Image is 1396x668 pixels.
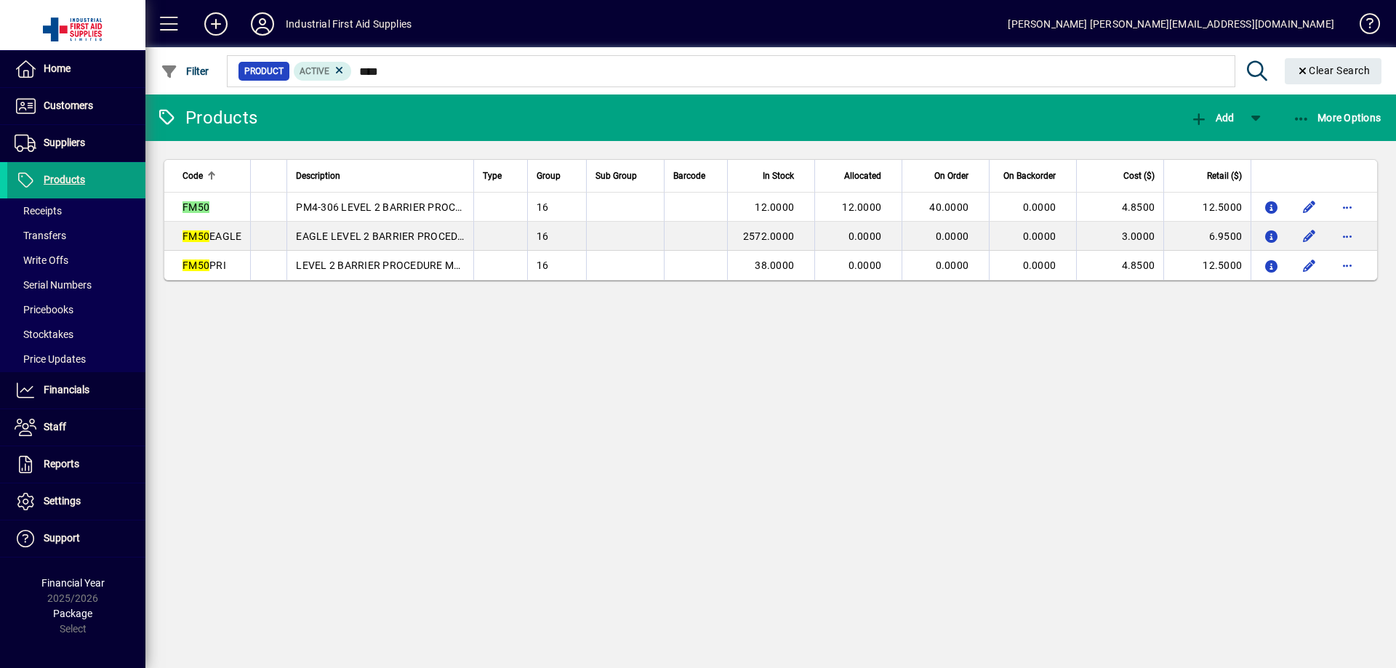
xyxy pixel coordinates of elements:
[929,201,968,213] span: 40.0000
[595,168,655,184] div: Sub Group
[1023,201,1056,213] span: 0.0000
[936,259,969,271] span: 0.0000
[673,168,705,184] span: Barcode
[44,100,93,111] span: Customers
[44,137,85,148] span: Suppliers
[537,230,549,242] span: 16
[44,458,79,470] span: Reports
[849,230,882,242] span: 0.0000
[7,223,145,248] a: Transfers
[1163,193,1251,222] td: 12.5000
[7,520,145,557] a: Support
[53,608,92,619] span: Package
[1003,168,1056,184] span: On Backorder
[296,259,613,271] span: LEVEL 2 BARRIER PROCEDURE MASKS - PRI-MED (EAR LOOP) - 50s
[7,347,145,371] a: Price Updates
[7,322,145,347] a: Stocktakes
[7,446,145,483] a: Reports
[15,230,66,241] span: Transfers
[7,372,145,409] a: Financials
[294,62,352,81] mat-chip: Activation Status: Active
[1023,230,1056,242] span: 0.0000
[300,66,329,76] span: Active
[1349,3,1378,50] a: Knowledge Base
[182,230,241,242] span: EAGLE
[1076,193,1163,222] td: 4.8500
[1076,222,1163,251] td: 3.0000
[15,254,68,266] span: Write Offs
[44,532,80,544] span: Support
[1187,105,1237,131] button: Add
[1190,112,1234,124] span: Add
[44,384,89,395] span: Financials
[182,168,241,184] div: Code
[44,421,66,432] span: Staff
[849,259,882,271] span: 0.0000
[998,168,1069,184] div: On Backorder
[737,168,807,184] div: In Stock
[15,279,92,291] span: Serial Numbers
[286,12,412,36] div: Industrial First Aid Supplies
[193,11,239,37] button: Add
[7,273,145,297] a: Serial Numbers
[44,495,81,507] span: Settings
[1285,58,1382,84] button: Clear
[15,205,62,217] span: Receipts
[1336,254,1359,277] button: More options
[182,230,209,242] em: FM50
[182,168,203,184] span: Code
[936,230,969,242] span: 0.0000
[824,168,894,184] div: Allocated
[1163,251,1251,280] td: 12.5000
[842,201,881,213] span: 12.0000
[182,259,209,271] em: FM50
[1298,225,1321,248] button: Edit
[157,58,213,84] button: Filter
[755,201,794,213] span: 12.0000
[7,198,145,223] a: Receipts
[7,248,145,273] a: Write Offs
[296,201,609,213] span: PM4-306 LEVEL 2 BARRIER PROCEDURE MASKS (EAR LOOP) - 50s
[1023,259,1056,271] span: 0.0000
[7,409,145,446] a: Staff
[483,168,502,184] span: Type
[1076,251,1163,280] td: 4.8500
[483,168,518,184] div: Type
[537,201,549,213] span: 16
[15,353,86,365] span: Price Updates
[44,174,85,185] span: Products
[7,51,145,87] a: Home
[239,11,286,37] button: Profile
[911,168,982,184] div: On Order
[595,168,637,184] span: Sub Group
[182,259,226,271] span: PRI
[1207,168,1242,184] span: Retail ($)
[1336,196,1359,219] button: More options
[1298,254,1321,277] button: Edit
[934,168,968,184] span: On Order
[1293,112,1381,124] span: More Options
[1336,225,1359,248] button: More options
[161,65,209,77] span: Filter
[537,259,549,271] span: 16
[1123,168,1155,184] span: Cost ($)
[41,577,105,589] span: Financial Year
[244,64,284,79] span: Product
[296,230,598,242] span: EAGLE LEVEL 2 BARRIER PROCEDURE MASKS (EAR LOOP) - 50s
[156,106,257,129] div: Products
[743,230,794,242] span: 2572.0000
[537,168,577,184] div: Group
[844,168,881,184] span: Allocated
[755,259,794,271] span: 38.0000
[182,201,209,213] em: FM50
[1163,222,1251,251] td: 6.9500
[673,168,718,184] div: Barcode
[1008,12,1334,36] div: [PERSON_NAME] [PERSON_NAME][EMAIL_ADDRESS][DOMAIN_NAME]
[7,125,145,161] a: Suppliers
[763,168,794,184] span: In Stock
[296,168,340,184] span: Description
[537,168,561,184] span: Group
[7,297,145,322] a: Pricebooks
[15,329,73,340] span: Stocktakes
[7,88,145,124] a: Customers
